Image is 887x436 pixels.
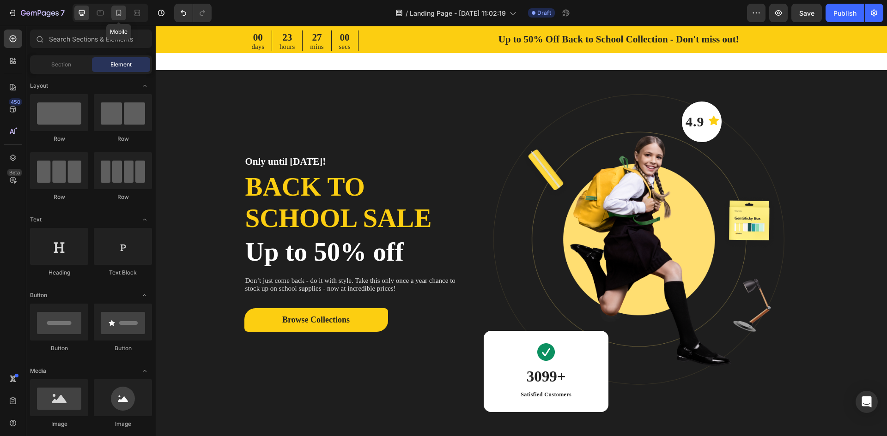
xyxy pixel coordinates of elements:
span: Toggle open [137,364,152,378]
div: Image [30,420,88,428]
div: Button [94,344,152,352]
span: Element [110,60,132,69]
img: Alt Image [328,44,643,397]
span: Section [51,60,71,69]
div: Beta [7,169,22,176]
div: Button [30,344,88,352]
span: Draft [537,9,551,17]
div: Publish [833,8,857,18]
span: Button [30,291,47,299]
input: Search Sections & Elements [30,30,152,48]
img: Alt Image [382,317,399,335]
button: 7 [4,4,69,22]
span: Toggle open [137,288,152,303]
div: Row [30,193,88,201]
button: Save [791,4,822,22]
span: Toggle open [137,212,152,227]
p: Satisfied Customers [365,364,416,373]
div: Heading [30,269,88,277]
span: Media [30,367,46,375]
div: Image [94,420,152,428]
div: Text Block [94,269,152,277]
div: Open Intercom Messenger [856,391,878,413]
p: 4.9 [530,90,549,102]
span: Toggle open [137,78,152,93]
div: Row [94,135,152,143]
span: Save [799,9,814,17]
span: / [406,8,408,18]
button: Publish [826,4,864,22]
span: Text [30,215,42,224]
div: 450 [9,98,22,106]
div: Row [94,193,152,201]
p: 7 [61,7,65,18]
div: Row [30,135,88,143]
iframe: Design area [156,26,887,436]
div: Undo/Redo [174,4,212,22]
span: Landing Page - [DATE] 11:02:19 [410,8,506,18]
span: Layout [30,82,48,90]
p: 3099+ [365,340,416,363]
